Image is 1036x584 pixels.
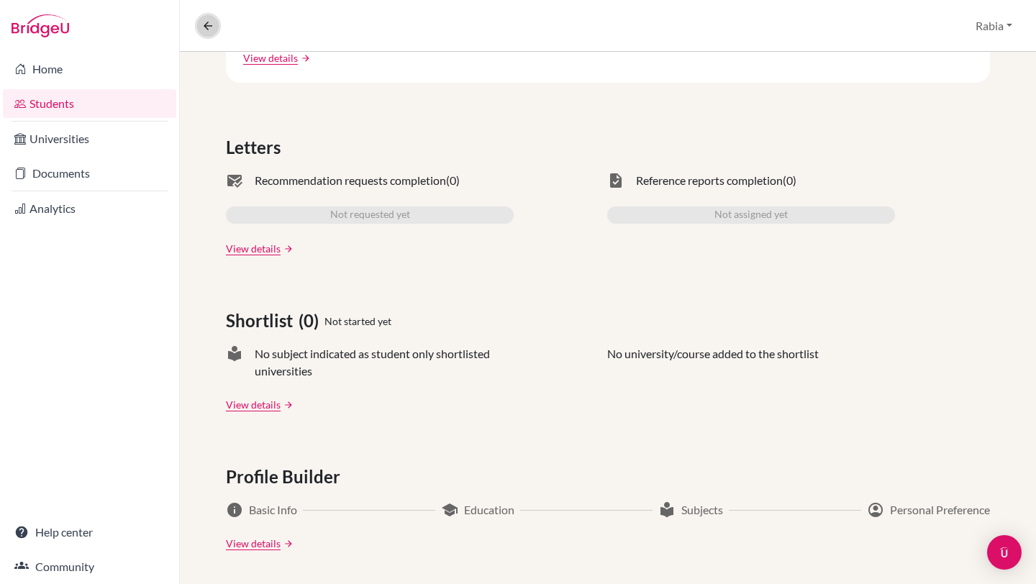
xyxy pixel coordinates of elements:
[681,501,723,519] span: Subjects
[281,244,294,254] a: arrow_forward
[783,172,796,189] span: (0)
[226,536,281,551] a: View details
[226,501,243,519] span: info
[969,12,1019,40] button: Rabia
[226,464,346,490] span: Profile Builder
[987,535,1022,570] div: Open Intercom Messenger
[324,314,391,329] span: Not started yet
[3,159,176,188] a: Documents
[3,55,176,83] a: Home
[12,14,69,37] img: Bridge-U
[636,172,783,189] span: Reference reports completion
[607,172,624,189] span: task
[330,206,410,224] span: Not requested yet
[3,89,176,118] a: Students
[890,501,990,519] span: Personal Preference
[243,50,298,65] a: View details
[3,124,176,153] a: Universities
[441,501,458,519] span: school
[299,308,324,334] span: (0)
[446,172,460,189] span: (0)
[3,194,176,223] a: Analytics
[3,518,176,547] a: Help center
[226,172,243,189] span: mark_email_read
[867,501,884,519] span: account_circle
[3,552,176,581] a: Community
[281,400,294,410] a: arrow_forward
[226,134,286,160] span: Letters
[281,539,294,549] a: arrow_forward
[255,172,446,189] span: Recommendation requests completion
[226,397,281,412] a: View details
[226,241,281,256] a: View details
[464,501,514,519] span: Education
[714,206,788,224] span: Not assigned yet
[658,501,676,519] span: local_library
[298,53,311,63] a: arrow_forward
[607,345,819,380] p: No university/course added to the shortlist
[249,501,297,519] span: Basic Info
[226,308,299,334] span: Shortlist
[226,345,243,380] span: local_library
[255,345,514,380] span: No subject indicated as student only shortlisted universities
